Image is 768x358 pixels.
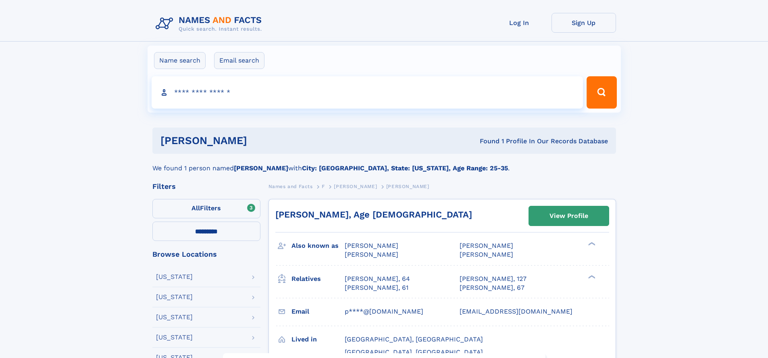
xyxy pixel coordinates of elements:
[214,52,264,69] label: Email search
[291,272,345,286] h3: Relatives
[345,348,483,356] span: [GEOGRAPHIC_DATA], [GEOGRAPHIC_DATA]
[460,274,527,283] a: [PERSON_NAME], 127
[152,251,260,258] div: Browse Locations
[154,52,206,69] label: Name search
[152,199,260,218] label: Filters
[152,154,616,173] div: We found 1 person named with .
[291,333,345,346] h3: Lived in
[460,242,513,249] span: [PERSON_NAME]
[291,305,345,318] h3: Email
[529,206,609,226] a: View Profile
[587,76,616,109] button: Search Button
[487,13,552,33] a: Log In
[322,181,325,191] a: F
[156,274,193,280] div: [US_STATE]
[334,184,377,189] span: [PERSON_NAME]
[234,164,288,172] b: [PERSON_NAME]
[322,184,325,189] span: F
[345,283,408,292] a: [PERSON_NAME], 61
[156,334,193,341] div: [US_STATE]
[152,76,583,109] input: search input
[345,242,398,249] span: [PERSON_NAME]
[291,239,345,253] h3: Also known as
[460,283,524,292] a: [PERSON_NAME], 67
[152,13,268,35] img: Logo Names and Facts
[345,251,398,258] span: [PERSON_NAME]
[302,164,508,172] b: City: [GEOGRAPHIC_DATA], State: [US_STATE], Age Range: 25-35
[586,274,596,279] div: ❯
[386,184,429,189] span: [PERSON_NAME]
[268,181,313,191] a: Names and Facts
[345,274,410,283] a: [PERSON_NAME], 64
[460,251,513,258] span: [PERSON_NAME]
[152,183,260,190] div: Filters
[275,209,472,220] a: [PERSON_NAME], Age [DEMOGRAPHIC_DATA]
[156,294,193,300] div: [US_STATE]
[191,204,200,212] span: All
[334,181,377,191] a: [PERSON_NAME]
[460,308,572,315] span: [EMAIL_ADDRESS][DOMAIN_NAME]
[345,335,483,343] span: [GEOGRAPHIC_DATA], [GEOGRAPHIC_DATA]
[160,136,364,146] h1: [PERSON_NAME]
[549,207,588,225] div: View Profile
[552,13,616,33] a: Sign Up
[586,241,596,247] div: ❯
[156,314,193,320] div: [US_STATE]
[363,137,608,146] div: Found 1 Profile In Our Records Database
